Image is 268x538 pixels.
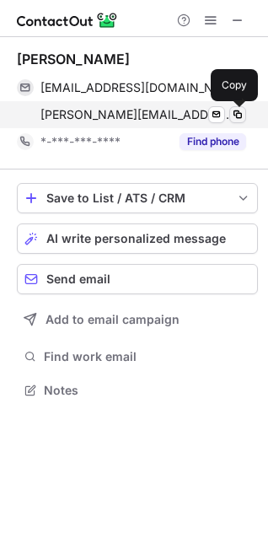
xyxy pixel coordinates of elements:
[17,345,258,369] button: Find work email
[44,383,251,398] span: Notes
[180,133,246,150] button: Reveal Button
[17,51,130,67] div: [PERSON_NAME]
[17,264,258,294] button: Send email
[17,223,258,254] button: AI write personalized message
[40,107,233,122] span: [PERSON_NAME][EMAIL_ADDRESS][DOMAIN_NAME]
[46,191,228,205] div: Save to List / ATS / CRM
[17,183,258,213] button: save-profile-one-click
[46,313,180,326] span: Add to email campaign
[17,10,118,30] img: ContactOut v5.3.10
[44,349,251,364] span: Find work email
[17,379,258,402] button: Notes
[46,232,226,245] span: AI write personalized message
[46,272,110,286] span: Send email
[17,304,258,335] button: Add to email campaign
[40,80,233,95] span: [EMAIL_ADDRESS][DOMAIN_NAME]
